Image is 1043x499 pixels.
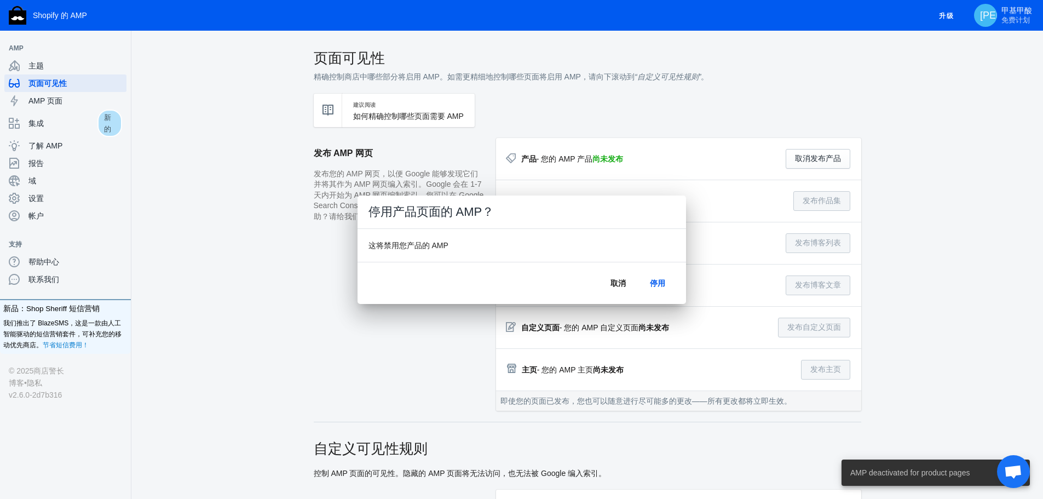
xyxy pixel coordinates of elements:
font: 联系我们 [28,275,59,284]
font: 帐户 [28,211,44,220]
font: 停用产品页面的 AMP？ [368,205,494,219]
font: 发布作品集 [803,196,841,205]
font: Shopify 的 AMP [33,11,87,20]
font: 新品：Shop Sheriff 短信营销 [3,305,100,313]
font: 主题 [28,61,44,70]
font: 发布主页 [810,365,841,374]
font: 帮助中心 [28,257,59,266]
font: 如何精确控制哪些页面需要 AMP [353,112,464,121]
font: 产品 [521,154,537,163]
font: 升级 [939,12,954,20]
font: AMP 页面 [28,96,62,105]
font: 尚未发布 [593,365,624,374]
font: 支持 [9,240,22,248]
font: 即使您的页面已发布，您也可以随意进行尽可能多的更改——所有更改都将立即生效。 [500,397,792,405]
font: 域 [28,176,36,185]
font: 停用 [650,279,665,288]
font: 尚未发布 [592,154,623,163]
font: 页面可见性 [314,50,385,66]
font: 这将禁用您产品的 AMP [368,241,448,250]
font: 精确控制商店中哪些部分将启用 AMP。如需更精细地控制哪些页面将启用 AMP，请向下滚动到 [314,72,635,81]
font: 自定义可见性规则 [314,440,428,457]
font: 页面可见性 [28,79,67,88]
button: 取消 [601,273,636,293]
font: 发布自定义页面 [787,323,841,331]
button: 添加销售渠道 [111,46,129,50]
font: 发布您的 AMP 网页，以便 Google 能够发现它们并将其作为 AMP 网页编入索引。Google 会在 1-7 天内开始为 AMP 网页编制索引，您可以在 Google Search Co... [314,169,484,221]
font: 节省短信费用！ [43,341,89,349]
font: 甲基甲酸 [1001,6,1032,15]
font: 。 [701,72,708,81]
font: v2.6.0-2d7b316 [9,391,62,399]
font: 主页 [522,365,537,374]
font: • [24,378,27,387]
font: AMP [9,44,24,52]
font: 博客 [9,378,24,387]
font: - 您的 AMP 主页 [537,365,593,374]
font: 发布博客文章 [795,280,841,289]
font: 建议阅读 [353,102,376,108]
font: 我们推出了 BlazeSMS，这是一款由人工智能驱动的短信营销套件，可补充您的移动优先商店。 [3,319,122,349]
font: 发布博客列表 [795,238,841,247]
font: 新的 [104,113,112,133]
font: - 您的 AMP 自定义页面 [560,323,638,332]
font: 自定义页面 [521,323,560,332]
button: 停用 [640,273,675,293]
font: “自定义可见性规则” [635,72,701,81]
font: 隐私 [27,378,42,387]
img: 商店警长标志 [9,6,26,25]
font: 集成 [28,119,44,128]
font: 免费计划 [1001,16,1030,24]
font: 取消 [610,279,626,288]
font: 报告 [28,159,44,168]
button: 添加销售渠道 [111,242,129,246]
font: 控制 AMP 页面的可见性。隐藏的 AMP 页面将无法访问，也无法被 Google 编入索引。 [314,469,607,478]
font: 设置 [28,194,44,203]
span: AMP deactivated for product pages [850,467,970,478]
font: - 您的 AMP 产品 [537,154,592,163]
font: 尚未发布 [638,323,669,332]
font: © 2025 [9,366,33,375]
font: 商店警长 [33,366,64,375]
font: 发布 AMP 网页 [314,148,373,158]
div: 开放式聊天 [997,455,1030,488]
font: 了解 AMP [28,141,62,150]
font: 取消发布产品 [795,154,841,163]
